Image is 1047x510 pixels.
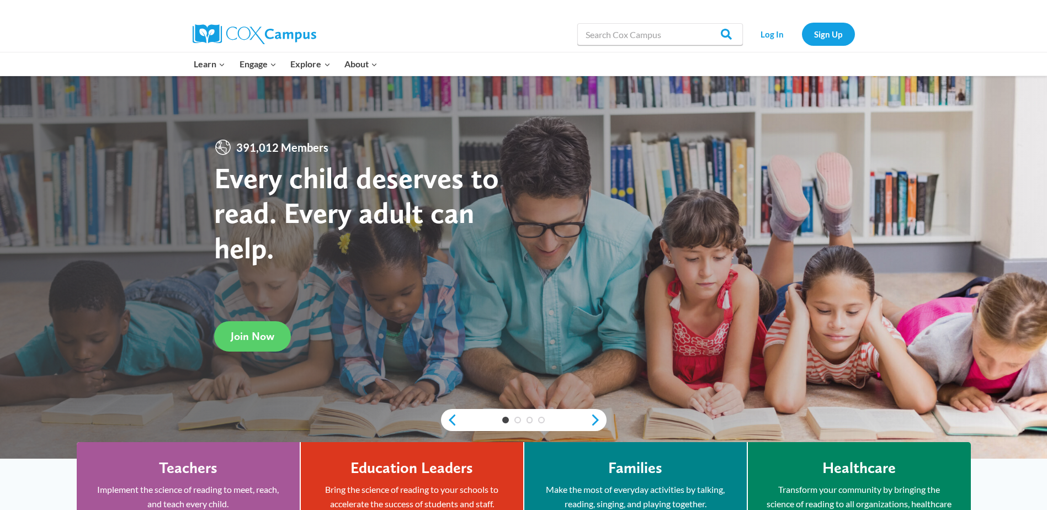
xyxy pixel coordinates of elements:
[502,417,509,423] a: 1
[441,413,458,427] a: previous
[290,57,330,71] span: Explore
[538,417,545,423] a: 4
[240,57,277,71] span: Engage
[748,23,855,45] nav: Secondary Navigation
[590,413,607,427] a: next
[514,417,521,423] a: 2
[232,139,333,156] span: 391,012 Members
[159,459,217,477] h4: Teachers
[231,330,274,343] span: Join Now
[194,57,225,71] span: Learn
[350,459,473,477] h4: Education Leaders
[608,459,662,477] h4: Families
[344,57,378,71] span: About
[577,23,743,45] input: Search Cox Campus
[187,52,385,76] nav: Primary Navigation
[527,417,533,423] a: 3
[441,409,607,431] div: content slider buttons
[748,23,796,45] a: Log In
[193,24,316,44] img: Cox Campus
[214,160,499,265] strong: Every child deserves to read. Every adult can help.
[822,459,896,477] h4: Healthcare
[802,23,855,45] a: Sign Up
[214,321,291,352] a: Join Now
